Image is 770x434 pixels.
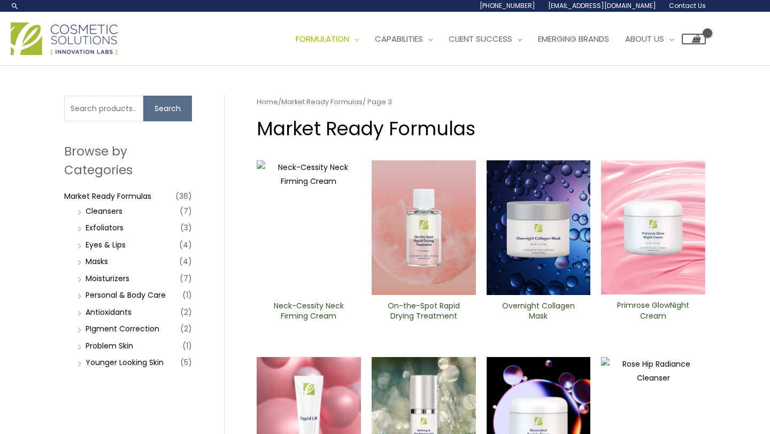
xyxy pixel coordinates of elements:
[180,355,192,370] span: (5)
[182,288,192,303] span: (1)
[281,97,363,107] a: Market Ready Formulas
[280,23,706,55] nav: Site Navigation
[257,115,705,142] h1: Market Ready Formulas
[441,23,530,55] a: Client Success
[257,97,278,107] a: Home
[530,23,617,55] a: Emerging Brands
[682,34,706,44] a: View Shopping Cart, empty
[86,222,124,233] a: Exfoliators
[296,33,349,44] span: Formulation
[266,301,352,321] h2: Neck-Cessity Neck Firming Cream
[625,33,664,44] span: About Us
[86,323,159,334] a: PIgment Correction
[11,22,118,55] img: Cosmetic Solutions Logo
[180,271,192,286] span: (7)
[179,237,192,252] span: (4)
[179,254,192,269] span: (4)
[175,189,192,204] span: (36)
[86,290,166,300] a: Personal & Body Care
[601,160,705,294] img: Primrose Glow Night Cream
[143,96,192,121] button: Search
[372,160,476,295] img: On-the-Spot ​Rapid Drying Treatment
[180,220,192,235] span: (3)
[375,33,423,44] span: Capabilities
[86,239,126,250] a: Eyes & Lips
[86,357,164,368] a: Younger Looking Skin
[180,321,192,336] span: (2)
[11,2,19,10] a: Search icon link
[381,301,467,321] h2: On-the-Spot ​Rapid Drying Treatment
[610,300,696,324] a: Primrose GlowNight Cream
[257,96,705,108] nav: Breadcrumb
[610,300,696,321] h2: Primrose GlowNight Cream
[266,301,352,325] a: Neck-Cessity Neck Firming Cream
[617,23,682,55] a: About Us
[86,206,122,216] a: Cleansers
[86,307,132,317] a: Antioxidants
[495,301,581,325] a: Overnight Collagen Mask
[669,1,706,10] span: Contact Us
[86,256,108,267] a: Masks
[367,23,441,55] a: Capabilities
[64,191,151,201] a: Market Ready Formulas
[288,23,367,55] a: Formulation
[449,33,512,44] span: Client Success
[548,1,656,10] span: [EMAIL_ADDRESS][DOMAIN_NAME]
[487,160,591,295] img: Overnight Collagen Mask
[538,33,609,44] span: Emerging Brands
[86,340,133,351] a: Problem Skin
[180,305,192,320] span: (2)
[480,1,535,10] span: [PHONE_NUMBER]
[64,142,192,179] h2: Browse by Categories
[86,273,129,284] a: Moisturizers
[381,301,467,325] a: On-the-Spot ​Rapid Drying Treatment
[64,96,143,121] input: Search products…
[182,338,192,353] span: (1)
[495,301,581,321] h2: Overnight Collagen Mask
[180,204,192,219] span: (7)
[257,160,361,295] img: Neck-Cessity Neck Firming Cream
